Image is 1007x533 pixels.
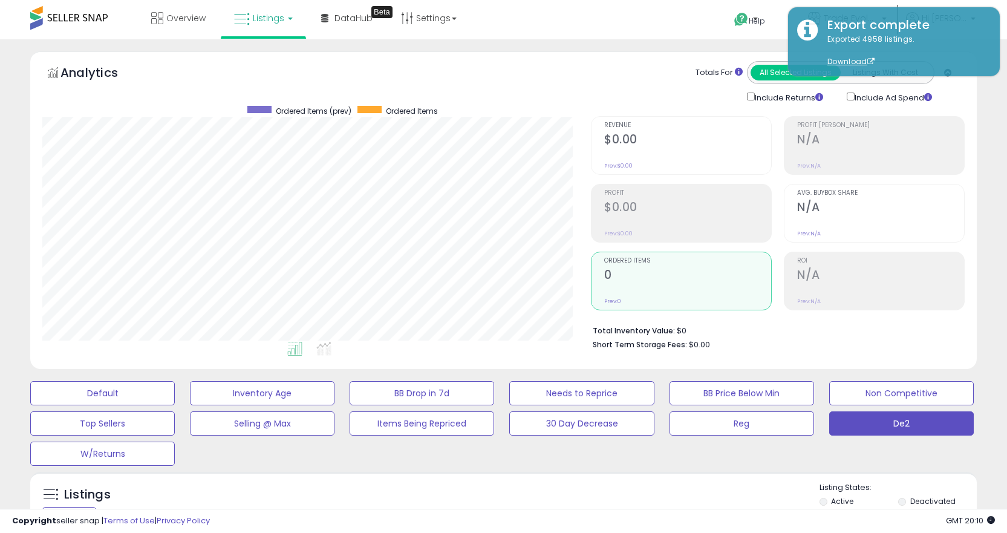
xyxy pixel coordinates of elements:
span: Ordered Items (prev) [276,106,351,116]
span: Listings [253,12,284,24]
button: Reg [670,411,814,436]
span: Ordered Items [604,258,771,264]
span: Revenue [604,122,771,129]
b: Total Inventory Value: [593,325,675,336]
a: Help [725,3,789,39]
h2: $0.00 [604,132,771,149]
span: Ordered Items [386,106,438,116]
a: Privacy Policy [157,515,210,526]
label: Deactivated [910,496,956,506]
div: Tooltip anchor [371,6,393,18]
label: Active [831,496,853,506]
span: Overview [166,12,206,24]
small: Prev: $0.00 [604,162,633,169]
div: Clear All Filters [42,507,96,518]
button: BB Price Below Min [670,381,814,405]
h2: N/A [797,132,964,149]
button: Selling @ Max [190,411,334,436]
h5: Listings [64,486,111,503]
span: ROI [797,258,964,264]
small: Prev: 0 [604,298,621,305]
div: Totals For [696,67,743,79]
small: Prev: N/A [797,298,821,305]
strong: Copyright [12,515,56,526]
div: Include Ad Spend [838,90,951,104]
b: Short Term Storage Fees: [593,339,687,350]
div: Exported 4958 listings. [818,34,991,68]
button: All Selected Listings [751,65,841,80]
h2: $0.00 [604,200,771,217]
button: BB Drop in 7d [350,381,494,405]
p: Listing States: [820,482,977,494]
span: Profit [PERSON_NAME] [797,122,964,129]
span: Avg. Buybox Share [797,190,964,197]
small: Prev: N/A [797,162,821,169]
i: Get Help [734,12,749,27]
button: Items Being Repriced [350,411,494,436]
button: De2 [829,411,974,436]
div: Include Returns [738,90,838,104]
button: Default [30,381,175,405]
span: Help [749,16,765,26]
small: Prev: N/A [797,230,821,237]
div: Export complete [818,16,991,34]
span: DataHub [334,12,373,24]
button: W/Returns [30,442,175,466]
div: seller snap | | [12,515,210,527]
span: 2025-09-17 20:10 GMT [946,515,995,526]
button: Non Competitive [829,381,974,405]
button: Inventory Age [190,381,334,405]
h5: Analytics [60,64,142,84]
small: Prev: $0.00 [604,230,633,237]
span: $0.00 [689,339,710,350]
button: Needs to Reprice [509,381,654,405]
button: Top Sellers [30,411,175,436]
a: Terms of Use [103,515,155,526]
span: Profit [604,190,771,197]
h2: N/A [797,268,964,284]
button: 30 Day Decrease [509,411,654,436]
h2: 0 [604,268,771,284]
li: $0 [593,322,956,337]
h2: N/A [797,200,964,217]
a: Download [827,56,875,67]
